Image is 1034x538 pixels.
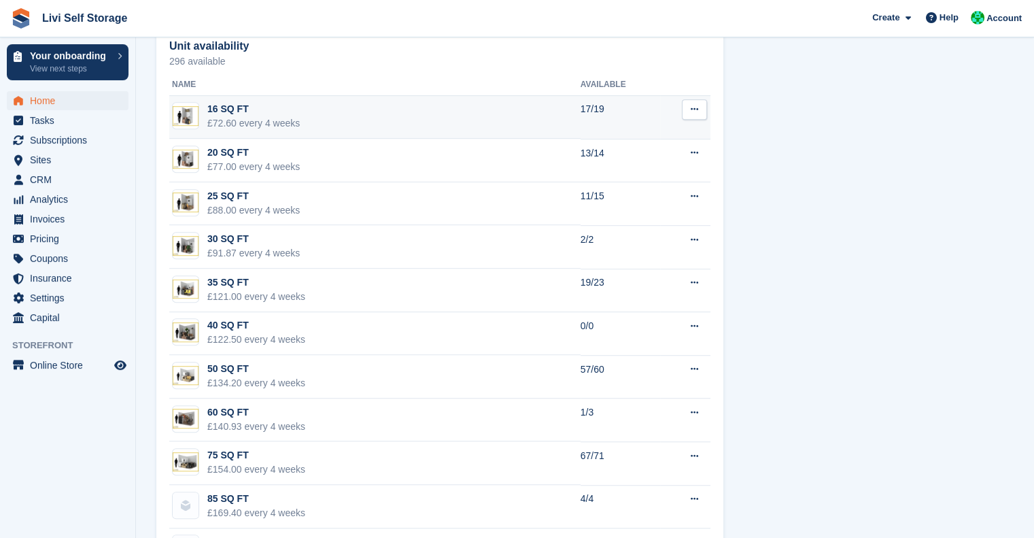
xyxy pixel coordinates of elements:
[7,209,128,229] a: menu
[207,160,300,174] div: £77.00 every 4 weeks
[30,111,111,130] span: Tasks
[7,288,128,307] a: menu
[940,11,959,24] span: Help
[7,308,128,327] a: menu
[7,356,128,375] a: menu
[173,236,199,256] img: 30-sqft-unit.jpg
[207,506,305,520] div: £169.40 every 4 weeks
[207,405,305,420] div: 60 SQ FT
[30,131,111,150] span: Subscriptions
[7,269,128,288] a: menu
[7,190,128,209] a: menu
[112,357,128,373] a: Preview store
[30,170,111,189] span: CRM
[7,150,128,169] a: menu
[207,376,305,390] div: £134.20 every 4 weeks
[971,11,984,24] img: Joe Robertson
[173,280,199,299] img: 35-sqft-unit.jpg
[173,366,199,386] img: 50-sqft-unit.jpg
[207,232,300,246] div: 30 SQ FT
[7,249,128,268] a: menu
[581,355,661,399] td: 57/60
[169,74,581,96] th: Name
[581,269,661,312] td: 19/23
[169,56,710,66] p: 296 available
[30,288,111,307] span: Settings
[173,150,199,169] img: 20-sqft-unit.jpg
[207,420,305,434] div: £140.93 every 4 weeks
[207,203,300,218] div: £88.00 every 4 weeks
[173,322,199,342] img: 40-sqft-unit.jpg
[173,492,199,518] img: blank-unit-type-icon-ffbac7b88ba66c5e286b0e438baccc4b9c83835d4c34f86887a83fc20ec27e7b.svg
[986,12,1022,25] span: Account
[581,485,661,528] td: 4/4
[7,131,128,150] a: menu
[207,463,305,477] div: £154.00 every 4 weeks
[173,409,199,428] img: 60-sqft-unit.jpg
[207,189,300,203] div: 25 SQ FT
[207,492,305,506] div: 85 SQ FT
[30,150,111,169] span: Sites
[207,102,300,116] div: 16 SQ FT
[581,441,661,485] td: 67/71
[207,275,305,290] div: 35 SQ FT
[872,11,899,24] span: Create
[30,91,111,110] span: Home
[207,448,305,463] div: 75 SQ FT
[30,51,111,61] p: Your onboarding
[581,182,661,226] td: 11/15
[581,312,661,356] td: 0/0
[30,63,111,75] p: View next steps
[207,362,305,376] div: 50 SQ FT
[30,190,111,209] span: Analytics
[30,356,111,375] span: Online Store
[207,146,300,160] div: 20 SQ FT
[30,209,111,229] span: Invoices
[581,139,661,182] td: 13/14
[581,95,661,139] td: 17/19
[207,246,300,260] div: £91.87 every 4 weeks
[173,192,199,212] img: 25-sqft-unit.jpg
[581,399,661,442] td: 1/3
[207,116,300,131] div: £72.60 every 4 weeks
[7,91,128,110] a: menu
[207,318,305,333] div: 40 SQ FT
[173,452,199,472] img: 75-sqft-unit.jpg
[581,225,661,269] td: 2/2
[7,229,128,248] a: menu
[169,40,249,52] h2: Unit availability
[12,339,135,352] span: Storefront
[7,111,128,130] a: menu
[11,8,31,29] img: stora-icon-8386f47178a22dfd0bd8f6a31ec36ba5ce8667c1dd55bd0f319d3a0aa187defe.svg
[173,106,199,126] img: 15-sqft-unit.jpg
[207,290,305,304] div: £121.00 every 4 weeks
[30,308,111,327] span: Capital
[30,269,111,288] span: Insurance
[581,74,661,96] th: Available
[37,7,133,29] a: Livi Self Storage
[7,44,128,80] a: Your onboarding View next steps
[30,229,111,248] span: Pricing
[7,170,128,189] a: menu
[30,249,111,268] span: Coupons
[207,333,305,347] div: £122.50 every 4 weeks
